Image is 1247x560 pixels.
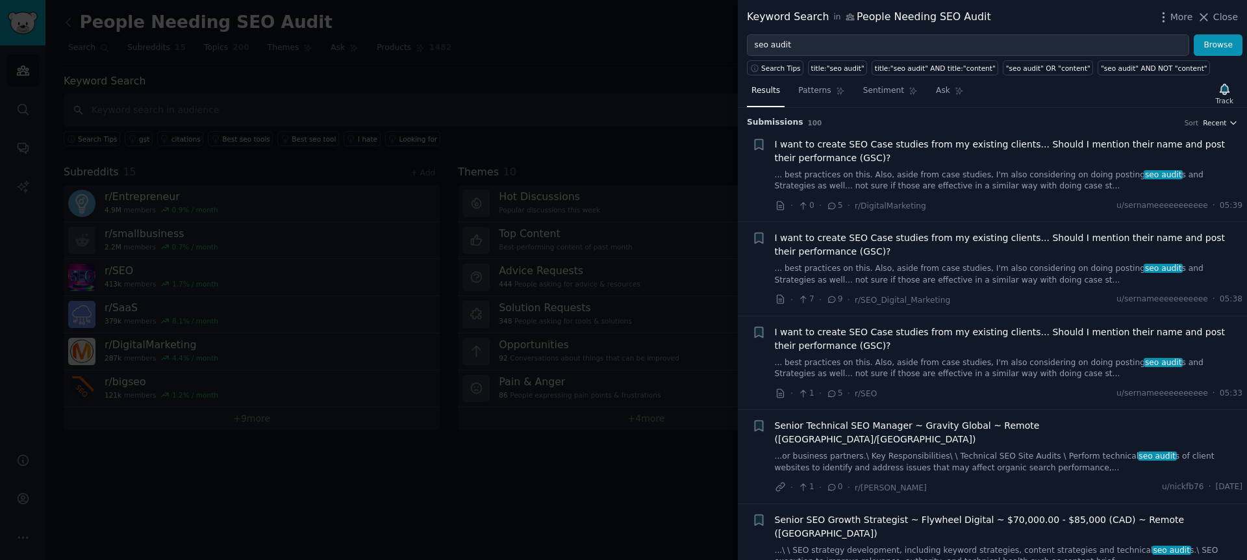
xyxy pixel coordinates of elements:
a: I want to create SEO Case studies from my existing clients... Should I mention their name and pos... [775,138,1243,165]
a: ... best practices on this. Also, aside from case studies, I'm also considering on doing postings... [775,357,1243,380]
span: · [819,293,822,307]
span: · [790,481,793,494]
span: Patterns [798,85,831,97]
a: Results [747,81,785,107]
button: Recent [1203,118,1238,127]
div: Track [1216,96,1233,105]
div: title:"seo audit" AND title:"content" [875,64,996,73]
div: title:"seo audit" [811,64,864,73]
span: 5 [826,388,842,400]
span: · [848,199,850,212]
span: 0 [826,481,842,493]
div: Keyword Search People Needing SEO Audit [747,9,991,25]
a: "seo audit" OR "content" [1003,60,1093,75]
span: 100 [808,119,822,127]
span: 7 [798,294,814,305]
span: u/nickfb76 [1162,481,1204,493]
button: Browse [1194,34,1242,57]
span: u/sernameeeeeeeeeee [1116,388,1208,400]
span: Close [1213,10,1238,24]
a: ...or business partners.\ Key Responsibilities\ \ Technical SEO Site Audits \ Perform technicalse... [775,451,1243,474]
span: seo audit [1152,546,1191,555]
span: · [1213,200,1215,212]
button: Close [1197,10,1238,24]
a: "seo audit" AND NOT "content" [1098,60,1210,75]
span: · [1209,481,1211,493]
span: seo audit [1144,170,1183,179]
a: Patterns [794,81,849,107]
a: Senior SEO Growth Strategist ~ Flywheel Digital ~ $70,000.00 - $85,000 (CAD) ~ Remote ([GEOGRAPHI... [775,513,1243,541]
span: · [819,199,822,212]
span: · [819,387,822,400]
a: I want to create SEO Case studies from my existing clients... Should I mention their name and pos... [775,325,1243,353]
input: Try a keyword related to your business [747,34,1189,57]
span: 1 [798,388,814,400]
span: More [1170,10,1193,24]
span: 0 [798,200,814,212]
span: · [790,387,793,400]
button: More [1157,10,1193,24]
span: 5 [826,200,842,212]
span: 05:33 [1220,388,1242,400]
span: in [833,12,840,23]
span: seo audit [1138,452,1177,461]
span: 05:39 [1220,200,1242,212]
span: [DATE] [1216,481,1242,493]
div: Sort [1185,118,1199,127]
span: · [848,481,850,494]
span: Search Tips [761,64,801,73]
span: r/DigitalMarketing [855,201,926,210]
a: Sentiment [859,81,922,107]
a: Ask [931,81,968,107]
span: u/sernameeeeeeeeeee [1116,200,1208,212]
span: r/SEO [855,389,877,398]
span: Sentiment [863,85,904,97]
span: r/[PERSON_NAME] [855,483,927,492]
a: title:"seo audit" [808,60,867,75]
span: · [848,387,850,400]
span: r/SEO_Digital_Marketing [855,296,950,305]
button: Search Tips [747,60,803,75]
span: · [848,293,850,307]
span: 9 [826,294,842,305]
span: 05:38 [1220,294,1242,305]
a: I want to create SEO Case studies from my existing clients... Should I mention their name and pos... [775,231,1243,259]
span: Results [751,85,780,97]
span: 1 [798,481,814,493]
span: seo audit [1144,358,1183,367]
button: Track [1211,80,1238,107]
span: · [819,481,822,494]
span: · [1213,388,1215,400]
span: · [790,199,793,212]
span: Submission s [747,117,803,129]
a: ... best practices on this. Also, aside from case studies, I'm also considering on doing postings... [775,170,1243,192]
span: Recent [1203,118,1226,127]
span: Ask [936,85,950,97]
a: title:"seo audit" AND title:"content" [872,60,998,75]
a: ... best practices on this. Also, aside from case studies, I'm also considering on doing postings... [775,263,1243,286]
span: seo audit [1144,264,1183,273]
div: "seo audit" AND NOT "content" [1101,64,1207,73]
a: Senior Technical SEO Manager ~ Gravity Global ~ Remote ([GEOGRAPHIC_DATA]/[GEOGRAPHIC_DATA]) [775,419,1243,446]
span: u/sernameeeeeeeeeee [1116,294,1208,305]
span: · [1213,294,1215,305]
div: "seo audit" OR "content" [1006,64,1090,73]
span: · [790,293,793,307]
